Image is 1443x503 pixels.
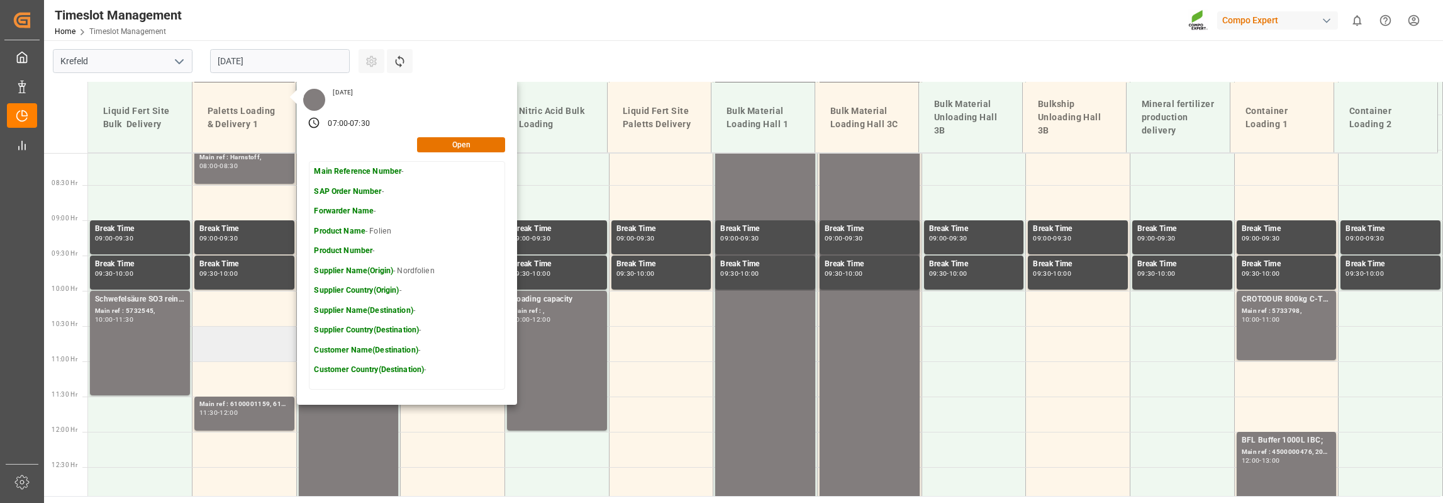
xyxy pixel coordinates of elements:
[949,271,967,276] div: 10:00
[738,271,740,276] div: -
[314,345,434,356] p: -
[1033,271,1051,276] div: 09:30
[1364,235,1366,241] div: -
[115,317,133,322] div: 11:30
[199,399,289,410] div: Main ref : 6100001159, 6100001159
[220,271,238,276] div: 10:00
[512,235,530,241] div: 09:00
[720,271,738,276] div: 09:30
[1242,235,1260,241] div: 09:00
[314,266,434,277] p: - Nordfolien
[1242,293,1332,306] div: CROTODUR 800kg C-TYPE BB JP;
[1259,458,1261,463] div: -
[1137,223,1227,235] div: Break Time
[1343,6,1371,35] button: show 0 new notifications
[328,118,348,130] div: 07:00
[720,223,810,235] div: Break Time
[314,365,424,374] strong: Customer Country(Destination)
[199,82,289,94] div: Folien
[512,317,530,322] div: 10:00
[1259,271,1261,276] div: -
[1242,223,1332,235] div: Break Time
[52,320,77,327] span: 10:30 Hr
[203,99,286,136] div: Paletts Loading & Delivery 1
[845,235,863,241] div: 09:30
[314,305,434,317] p: -
[825,271,843,276] div: 09:30
[115,271,133,276] div: 10:00
[314,206,374,215] strong: Forwarder Name
[530,271,532,276] div: -
[1345,258,1435,271] div: Break Time
[314,226,434,237] p: - Folien
[350,118,370,130] div: 07:30
[1262,458,1280,463] div: 13:00
[1262,271,1280,276] div: 10:00
[199,271,218,276] div: 09:30
[825,235,843,241] div: 09:00
[314,246,434,257] p: -
[825,223,915,235] div: Break Time
[220,235,238,241] div: 09:30
[314,325,434,336] p: -
[532,271,550,276] div: 10:00
[314,227,365,235] strong: Product Name
[1137,271,1156,276] div: 09:30
[512,258,602,271] div: Break Time
[314,167,401,176] strong: Main Reference Number
[514,99,597,136] div: Nitric Acid Bulk Loading
[1345,271,1364,276] div: 09:30
[314,166,434,178] p: -
[199,163,218,169] div: 08:00
[1242,258,1332,271] div: Break Time
[314,187,381,196] strong: SAP Order Number
[721,99,805,136] div: Bulk Material Loading Hall 1
[1157,271,1176,276] div: 10:00
[1240,99,1323,136] div: Container Loading 1
[199,223,289,235] div: Break Time
[95,293,185,306] div: Schwefelsäure SO3 rein ([PERSON_NAME]);Schwefelsäure SO3 rein (HG-Standard);
[618,99,701,136] div: Liquid Fert Site Paletts Delivery
[220,163,238,169] div: 08:30
[1242,458,1260,463] div: 12:00
[843,235,845,241] div: -
[825,258,915,271] div: Break Time
[530,317,532,322] div: -
[1262,235,1280,241] div: 09:30
[52,250,77,257] span: 09:30 Hr
[1242,434,1332,447] div: BFL Buffer 1000L IBC;
[1259,317,1261,322] div: -
[1366,271,1384,276] div: 10:00
[199,152,289,163] div: Main ref : Harnstoff,
[740,235,759,241] div: 09:30
[314,286,399,295] strong: Supplier Country(Origin)
[616,271,635,276] div: 09:30
[616,223,706,235] div: Break Time
[1345,235,1364,241] div: 09:00
[929,235,947,241] div: 09:00
[530,235,532,241] div: -
[218,410,220,415] div: -
[113,317,115,322] div: -
[1345,223,1435,235] div: Break Time
[328,88,357,97] div: [DATE]
[949,235,967,241] div: 09:30
[199,410,218,415] div: 11:30
[512,271,530,276] div: 09:30
[55,27,75,36] a: Home
[1242,306,1332,317] div: Main ref : 5733798,
[1371,6,1400,35] button: Help Center
[199,235,218,241] div: 09:00
[637,271,655,276] div: 10:00
[314,306,413,315] strong: Supplier Name(Destination)
[1033,223,1123,235] div: Break Time
[929,223,1019,235] div: Break Time
[1217,11,1338,30] div: Compo Expert
[52,461,77,468] span: 12:30 Hr
[1137,258,1227,271] div: Break Time
[52,215,77,222] span: 09:00 Hr
[1053,235,1071,241] div: 09:30
[218,163,220,169] div: -
[720,235,738,241] div: 09:00
[929,93,1012,142] div: Bulk Material Unloading Hall 3B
